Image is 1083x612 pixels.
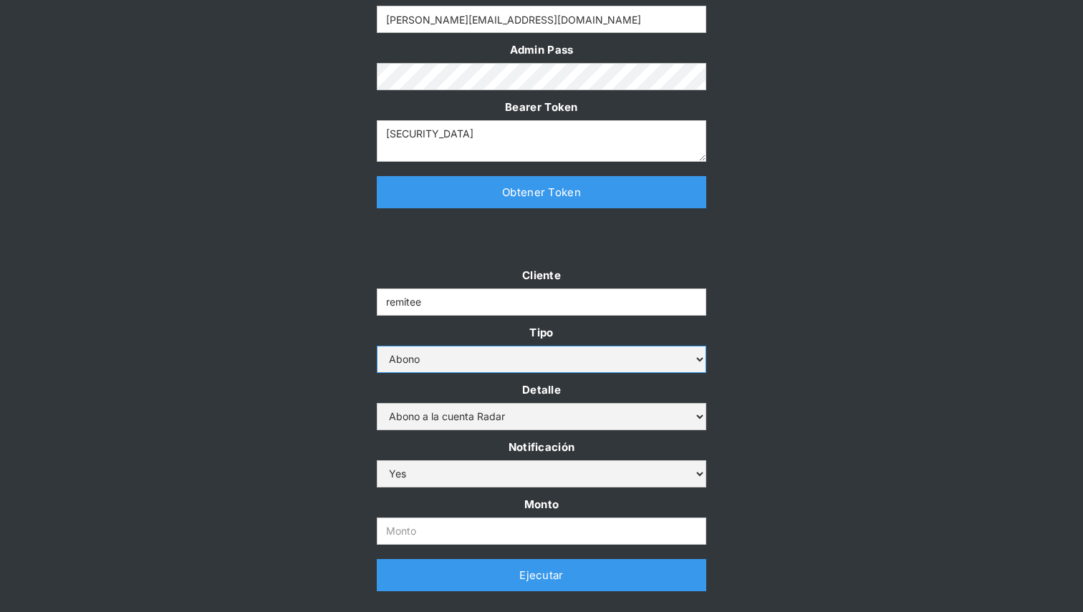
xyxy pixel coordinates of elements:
[377,518,706,545] input: Monto
[377,97,706,117] label: Bearer Token
[377,559,706,591] a: Ejecutar
[377,176,706,208] a: Obtener Token
[377,495,706,514] label: Monto
[377,6,706,33] input: Example Text
[377,323,706,342] label: Tipo
[377,437,706,457] label: Notificación
[377,288,706,316] input: Example Text
[377,380,706,399] label: Detalle
[377,40,706,59] label: Admin Pass
[377,266,706,285] label: Cliente
[377,266,706,545] form: Form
